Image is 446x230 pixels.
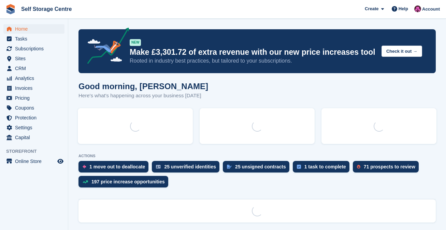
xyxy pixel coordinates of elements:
img: Ben Scott [414,5,421,12]
img: contract_signature_icon-13c848040528278c33f63329250d36e43548de30e8caae1d1a13099fd9432cc5.svg [227,165,232,169]
img: verify_identity-adf6edd0f0f0b5bbfe63781bf79b02c33cf7c696d77639b501bdc392416b5a36.svg [156,165,161,169]
img: price-adjustments-announcement-icon-8257ccfd72463d97f412b2fc003d46551f7dbcb40ab6d574587a9cd5c0d94... [82,28,129,66]
a: 1 move out to deallocate [78,161,152,176]
h1: Good morning, [PERSON_NAME] [78,82,208,91]
p: Here's what's happening across your business [DATE] [78,92,208,100]
span: Storefront [6,148,68,155]
div: 197 price increase opportunities [91,179,165,184]
a: menu [3,123,64,132]
span: Settings [15,123,56,132]
a: menu [3,73,64,83]
img: prospect-51fa495bee0391a8d652442698ab0144808aea92771e9ea1ae160a38d050c398.svg [357,165,360,169]
a: menu [3,157,64,166]
p: Rooted in industry best practices, but tailored to your subscriptions. [130,57,376,65]
span: Create [365,5,378,12]
span: CRM [15,64,56,73]
div: 25 unverified identities [164,164,216,169]
span: Protection [15,113,56,122]
a: Self Storage Centre [18,3,74,15]
button: Check it out → [382,46,422,57]
p: ACTIONS [78,154,436,158]
span: Coupons [15,103,56,113]
span: Account [422,6,440,13]
a: menu [3,24,64,34]
a: menu [3,44,64,53]
a: menu [3,34,64,44]
span: Online Store [15,157,56,166]
a: 197 price increase opportunities [78,176,172,191]
img: stora-icon-8386f47178a22dfd0bd8f6a31ec36ba5ce8667c1dd55bd0f319d3a0aa187defe.svg [5,4,16,14]
a: menu [3,54,64,63]
img: price_increase_opportunities-93ffe204e8149a01c8c9dc8f82e8f89637d9d84a8eef4429ea346261dce0b2c0.svg [83,180,88,183]
div: 1 move out to deallocate [89,164,145,169]
a: 71 prospects to review [353,161,422,176]
a: menu [3,64,64,73]
span: Sites [15,54,56,63]
div: NEW [130,39,141,46]
span: Help [399,5,408,12]
div: 25 unsigned contracts [235,164,286,169]
img: task-75834270c22a3079a89374b754ae025e5fb1db73e45f91037f5363f120a921f8.svg [297,165,301,169]
span: Home [15,24,56,34]
span: Capital [15,133,56,142]
div: 71 prospects to review [364,164,415,169]
a: 25 unsigned contracts [223,161,293,176]
a: menu [3,133,64,142]
a: menu [3,93,64,103]
span: Analytics [15,73,56,83]
a: 25 unverified identities [152,161,223,176]
span: Invoices [15,83,56,93]
div: 1 task to complete [304,164,346,169]
a: menu [3,103,64,113]
a: menu [3,113,64,122]
span: Pricing [15,93,56,103]
a: Preview store [56,157,64,165]
span: Subscriptions [15,44,56,53]
span: Tasks [15,34,56,44]
a: menu [3,83,64,93]
img: move_outs_to_deallocate_icon-f764333ba52eb49d3ac5e1228854f67142a1ed5810a6f6cc68b1a99e826820c5.svg [83,165,86,169]
p: Make £3,301.72 of extra revenue with our new price increases tool [130,47,376,57]
a: 1 task to complete [293,161,353,176]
